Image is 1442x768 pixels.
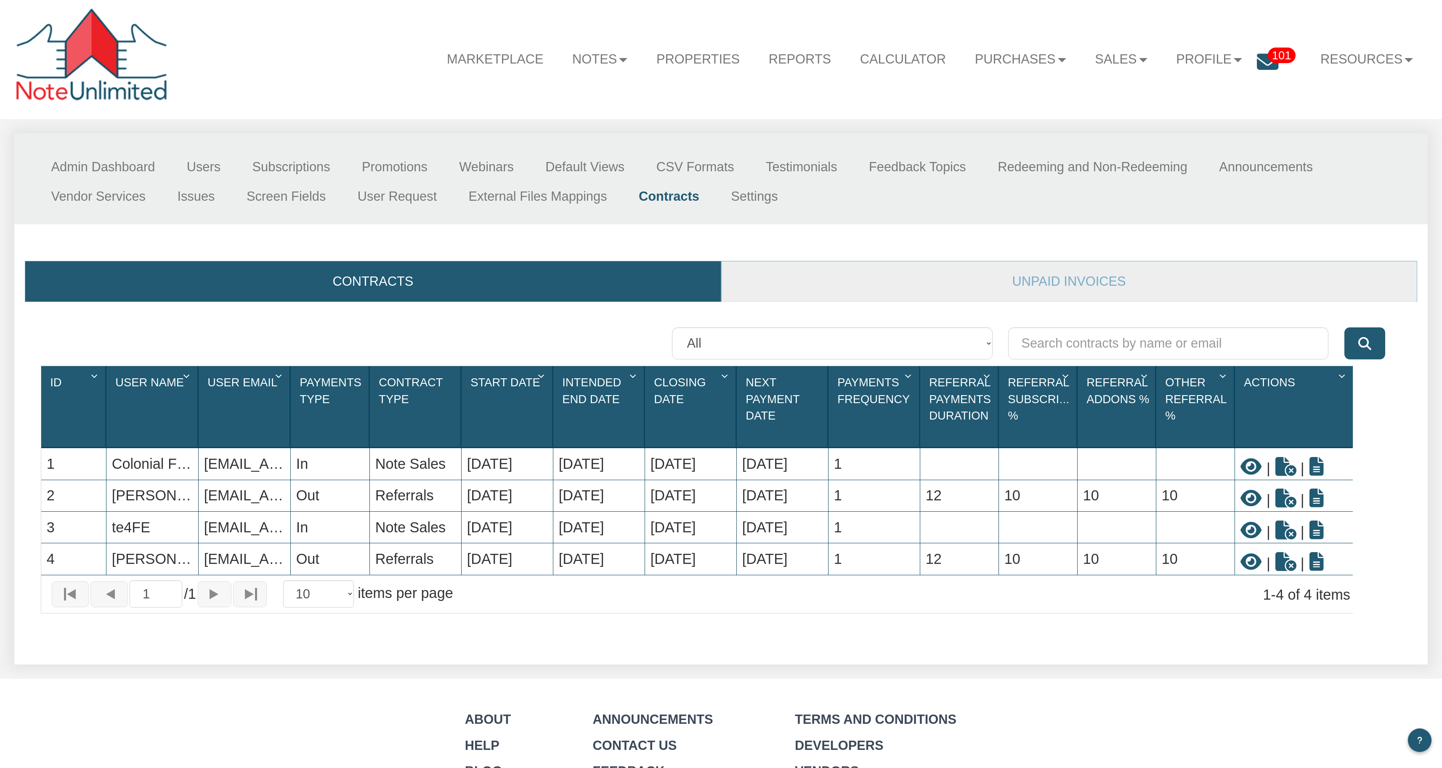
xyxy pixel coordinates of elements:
div: User Email Sort None [202,369,289,411]
span: | [1267,492,1301,508]
div: Column Menu [901,366,919,384]
div: Colonial Funding Group [106,448,198,479]
a: Redeeming and Non-Redeeming [982,152,1203,182]
div: Sort None [202,369,289,411]
div: 10 [1078,543,1156,574]
span: 1 4 of 4 items [1263,587,1350,603]
div: 10 [999,480,1077,511]
a: Contracts [623,182,715,211]
div: Sort None [1160,369,1234,429]
div: Note Sales [370,512,461,543]
div: allisable88+for.contract@gmail.com [199,543,290,574]
div: Column Menu [1216,366,1233,384]
div: Sort None [924,369,998,444]
span: Closing Date [654,376,706,405]
a: Feedback Topics [853,152,982,182]
a: About [465,712,511,727]
a: Contact Us [593,738,677,753]
input: Selected page [130,580,182,608]
div: 2 [41,480,106,511]
div: Contract Type Sort None [374,369,460,413]
a: Settings [715,182,794,211]
a: Developers [795,738,884,753]
button: Page to first [52,581,89,608]
span: | [1267,524,1301,540]
span: User Email [207,376,277,389]
div: [DATE] [462,512,553,543]
div: Sort None [1003,369,1076,429]
div: 1 [829,480,920,511]
abbr: of [184,586,188,602]
div: 1 [41,448,106,479]
div: Column Menu [1335,366,1352,384]
button: Page forward [198,581,231,608]
span: User Name [115,376,184,389]
div: te4FE [106,512,198,543]
a: Properties [642,41,754,78]
div: 1 [829,543,920,574]
div: [DATE] [553,543,645,574]
div: [DATE] [737,448,828,479]
div: Wayne Garrett [106,480,198,511]
div: notes@colonialfundinggroup.com [199,448,290,479]
a: Contracts [25,261,720,301]
div: Column Menu [980,366,997,384]
div: Column Menu [87,366,105,384]
span: Intended End Date [562,376,621,405]
span: | [1301,555,1323,571]
div: 10 [1156,480,1235,511]
a: User Request [342,182,453,211]
div: Referral Subscription % Sort None [1003,369,1076,429]
a: Sales [1081,41,1162,78]
div: MARIANNA for contract [106,543,198,574]
span: Payments Type [300,376,361,405]
div: Sort None [1081,369,1155,428]
a: CSV Formats [640,152,750,182]
div: wdproperties72@gmail.com [199,480,290,511]
a: Promotions [346,152,443,182]
span: items per page [358,585,453,601]
span: Actions [1244,376,1295,389]
div: Column Menu [1137,366,1155,384]
a: Default Views [530,152,640,182]
a: Vendor Services [35,182,162,211]
a: Help [465,738,499,753]
div: Column Menu [271,366,289,384]
div: [DATE] [737,543,828,574]
div: Column Menu [717,366,735,384]
div: In [291,512,369,543]
a: Marketplace [433,41,558,78]
div: [DATE] [462,480,553,511]
div: Actions Sort None [1239,369,1353,396]
div: [DATE] [645,448,736,479]
a: External Files Mappings [453,182,623,211]
a: Calculator [845,41,960,78]
span: 1 [184,584,196,604]
a: Testimonials [750,152,853,182]
button: Page to last [233,581,267,608]
span: Announcements [593,712,713,727]
span: | [1301,460,1323,476]
a: Profile [1162,41,1257,78]
span: Referral Addons % [1086,376,1149,405]
div: Sort None [110,369,197,411]
div: 12 [920,480,999,511]
div: 10 [1156,543,1235,574]
button: Page back [90,581,127,608]
div: [DATE] [737,480,828,511]
div: 1 [829,448,920,479]
div: Id Sort None [45,369,105,396]
a: Resources [1306,41,1428,78]
a: 101 [1257,41,1306,87]
div: Next Payment Date Sort None [741,369,827,429]
span: Payments Frequency [837,376,910,405]
div: Sort None [557,369,644,428]
div: [DATE] [553,448,645,479]
a: Purchases [960,41,1081,78]
div: [DATE] [462,543,553,574]
span: Id [50,376,61,389]
div: 12 [920,543,999,574]
div: [DATE] [462,448,553,479]
div: Referral Addons % Sort None [1081,369,1155,428]
span: Other Referral % [1165,376,1226,422]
